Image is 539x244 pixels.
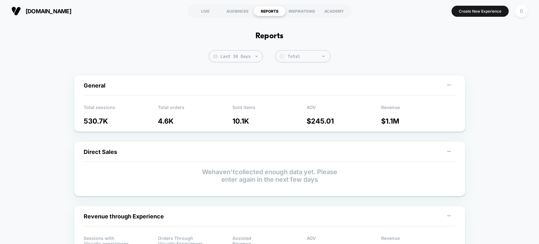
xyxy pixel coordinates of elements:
[158,117,232,125] p: 4.6K
[318,6,350,16] div: ACADEMY
[452,6,509,17] button: Create New Experience
[84,149,117,155] span: Direct Sales
[515,5,528,17] div: D
[26,8,71,15] span: [DOMAIN_NAME]
[84,168,456,183] p: We haven't collected enough data yet. Please enter again in the next few days
[189,6,221,16] div: LIVE
[84,117,158,125] p: 530.7K
[307,105,381,114] p: AOV
[9,6,73,16] button: [DOMAIN_NAME]
[221,6,254,16] div: AUDIENCES
[307,117,381,125] p: $ 245.01
[381,117,456,125] p: $ 1.1M
[255,32,283,41] h1: Reports
[381,105,456,114] p: Revenue
[288,54,327,59] div: Total
[84,213,164,220] span: Revenue through Experience
[214,55,217,58] img: calendar
[254,6,286,16] div: REPORTS
[11,6,21,16] img: Visually logo
[84,105,158,114] p: Total sessions
[286,6,318,16] div: INSPIRATIONS
[232,117,307,125] p: 10.1K
[281,55,283,58] tspan: $
[209,50,263,62] span: Last 30 Days
[255,56,258,57] img: end
[158,105,232,114] p: Total orders
[84,82,105,89] span: General
[513,5,530,18] button: D
[232,105,307,114] p: Sold items
[322,56,325,57] img: end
